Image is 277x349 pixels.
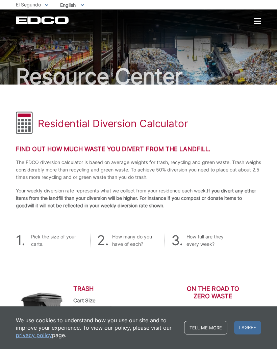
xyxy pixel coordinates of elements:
[16,66,261,87] h2: Resource Center
[90,233,158,248] li: How many do you have of each?
[73,285,117,293] h3: Trash
[73,298,111,304] label: Cart Size
[165,233,232,248] li: How full are they every week?
[16,2,41,7] span: El Segundo
[16,187,261,209] p: Your weekly diversion rate represents what we collect from your residence each week.
[184,321,227,334] a: Tell me more
[181,285,245,300] h3: On the Road to Zero Waste
[16,233,83,248] li: Pick the size of your carts.
[16,145,261,153] h3: Find out how much waste you divert from the landfill.
[38,117,188,130] h1: Residential Diversion Calculator
[16,317,177,339] p: We use cookies to understand how you use our site and to improve your experience. To view our pol...
[234,321,261,334] span: I agree
[16,159,261,181] p: The EDCO diversion calculator is based on average weights for trash, recycling and green waste. T...
[16,188,256,208] strong: If you divert any other items from the landfill than your diversion will be higher. For instance ...
[16,331,52,339] a: privacy policy
[16,16,70,24] a: EDCD logo. Return to the homepage.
